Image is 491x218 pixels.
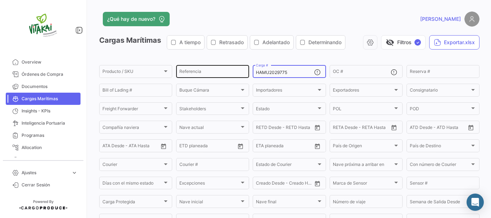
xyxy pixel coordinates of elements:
[429,35,479,50] button: Exportar.xlsx
[235,141,246,152] button: Open calendar
[179,107,239,112] span: Stakeholders
[308,39,341,46] span: Determinando
[219,39,244,46] span: Retrasado
[102,70,162,75] span: Producto / SKU
[333,144,393,149] span: País de Origen
[386,38,394,47] span: visibility_off
[6,117,81,129] a: Inteligencia Portuaria
[179,200,239,205] span: Nave inicial
[6,154,81,166] a: Courier
[465,122,476,133] button: Open calendar
[179,182,239,187] span: Excepciones
[256,200,316,205] span: Nave final
[410,89,470,94] span: Consignatario
[312,178,323,189] button: Open calendar
[256,163,316,168] span: Estado de Courier
[250,36,293,49] button: Adelantado
[333,107,393,112] span: POL
[179,39,201,46] span: A tiempo
[437,126,464,131] input: ATD Hasta
[22,120,78,126] span: Inteligencia Portuaria
[107,15,155,23] span: ¿Qué hay de nuevo?
[99,35,348,50] h3: Cargas Marítimas
[25,9,61,45] img: vitakai.png
[414,39,421,46] span: ✓
[207,36,247,49] button: Retrasado
[410,126,432,131] input: ATD Desde
[6,105,81,117] a: Insights - KPIs
[256,107,316,112] span: Estado
[102,182,162,187] span: Días con el mismo estado
[22,83,78,90] span: Documentos
[351,126,377,131] input: Hasta
[274,144,300,149] input: Hasta
[333,126,346,131] input: Desde
[410,107,470,112] span: POD
[6,129,81,142] a: Programas
[296,36,345,49] button: Determinando
[285,182,312,187] input: Creado Hasta
[256,89,316,94] span: Importadores
[381,35,426,50] button: visibility_offFiltros✓
[102,200,162,205] span: Carga Protegida
[410,163,470,168] span: Con número de Courier
[6,80,81,93] a: Documentos
[22,144,78,151] span: Allocation
[467,194,484,211] div: Abrir Intercom Messenger
[22,157,78,163] span: Courier
[102,107,162,112] span: Freight Forwarder
[22,170,68,176] span: Ajustes
[256,126,269,131] input: Desde
[179,89,239,94] span: Buque Cámara
[179,126,239,131] span: Nave actual
[6,68,81,80] a: Órdenes de Compra
[103,12,170,26] button: ¿Qué hay de nuevo?
[129,144,156,149] input: ATA Hasta
[274,126,300,131] input: Hasta
[22,108,78,114] span: Insights - KPIs
[6,142,81,154] a: Allocation
[6,93,81,105] a: Cargas Marítimas
[262,39,290,46] span: Adelantado
[22,71,78,78] span: Órdenes de Compra
[410,144,470,149] span: País de Destino
[464,11,479,27] img: placeholder-user.png
[167,36,204,49] button: A tiempo
[158,141,169,152] button: Open calendar
[102,163,162,168] span: Courier
[333,182,393,187] span: Marca de Sensor
[410,200,470,205] span: Semana de Salida Desde
[22,59,78,65] span: Overview
[312,122,323,133] button: Open calendar
[22,132,78,139] span: Programas
[197,144,224,149] input: Hasta
[102,126,162,131] span: Compañía naviera
[256,182,280,187] input: Creado Desde
[179,144,192,149] input: Desde
[333,89,393,94] span: Exportadores
[256,144,269,149] input: Desde
[420,15,461,23] span: [PERSON_NAME]
[71,170,78,176] span: expand_more
[22,182,78,188] span: Cerrar Sesión
[102,144,124,149] input: ATA Desde
[312,141,323,152] button: Open calendar
[22,96,78,102] span: Cargas Marítimas
[6,56,81,68] a: Overview
[333,163,393,168] span: Nave próxima a arribar en
[389,122,399,133] button: Open calendar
